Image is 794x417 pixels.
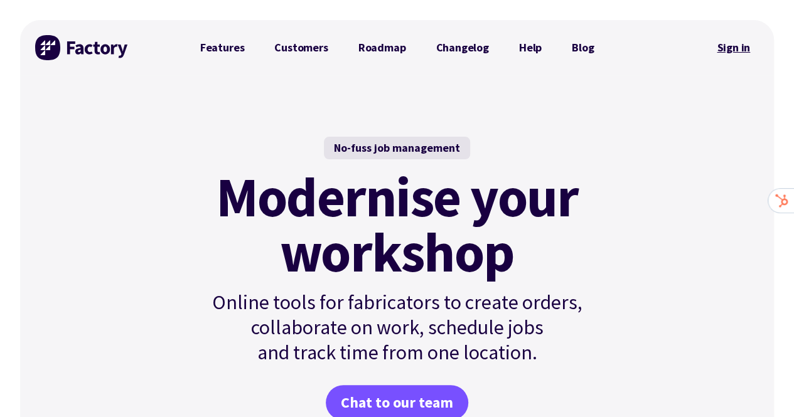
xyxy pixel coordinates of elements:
img: Factory [35,35,129,60]
div: No-fuss job management [324,137,470,159]
a: Customers [259,35,343,60]
a: Roadmap [343,35,421,60]
nav: Secondary Navigation [708,33,759,62]
a: Features [185,35,260,60]
p: Online tools for fabricators to create orders, collaborate on work, schedule jobs and track time ... [185,290,609,365]
iframe: Chat Widget [579,282,794,417]
a: Help [504,35,557,60]
nav: Primary Navigation [185,35,609,60]
mark: Modernise your workshop [216,169,578,280]
a: Sign in [708,33,759,62]
a: Blog [557,35,609,60]
a: Changelog [421,35,503,60]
